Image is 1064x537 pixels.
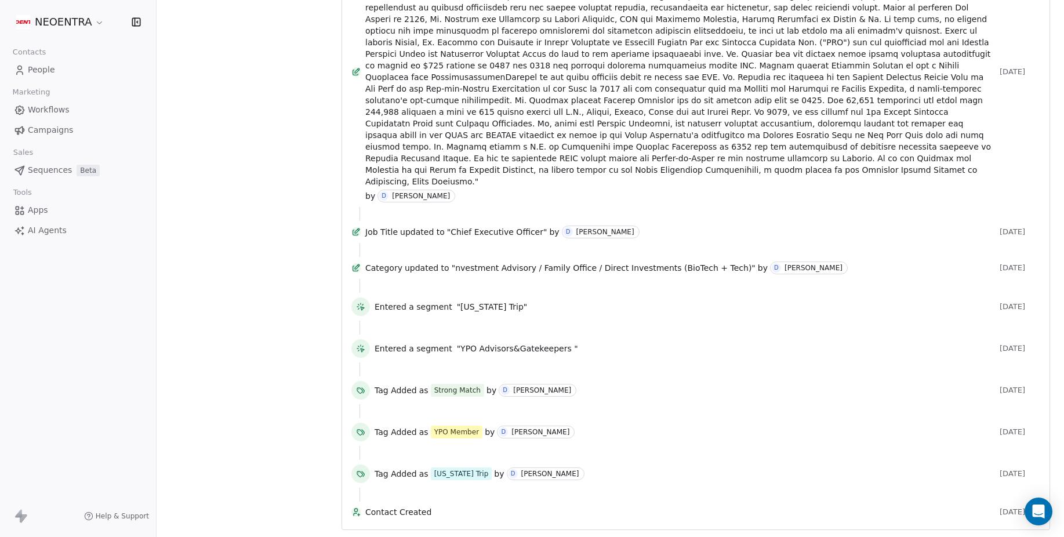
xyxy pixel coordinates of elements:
span: Entered a segment [375,343,452,354]
div: [PERSON_NAME] [576,228,634,236]
span: by [549,226,559,238]
div: D [566,227,571,237]
a: SequencesBeta [9,161,147,180]
a: People [9,60,147,79]
div: YPO Member [434,427,480,437]
button: NEOENTRA [14,12,107,32]
a: Workflows [9,100,147,119]
span: Sequences [28,164,72,176]
span: Sales [8,144,38,161]
span: [DATE] [1000,263,1040,273]
span: as [419,426,428,438]
span: Entered a segment [375,301,452,313]
span: updated to [405,262,449,274]
span: as [419,468,428,480]
span: by [485,426,495,438]
span: "[US_STATE] Trip" [457,301,528,313]
span: People [28,64,55,76]
span: Campaigns [28,124,73,136]
span: [DATE] [1000,344,1040,353]
img: Additional.svg [16,15,30,29]
span: by [486,384,496,396]
span: AI Agents [28,224,67,237]
span: [DATE] [1000,227,1040,237]
div: [PERSON_NAME] [392,192,450,200]
a: Campaigns [9,121,147,140]
span: Category [365,262,402,274]
a: AI Agents [9,221,147,240]
div: D [382,191,386,201]
div: [PERSON_NAME] [521,470,579,478]
span: by [365,190,375,202]
div: D [511,469,515,478]
a: Help & Support [84,511,149,521]
span: [DATE] [1000,386,1040,395]
span: as [419,384,428,396]
span: [DATE] [1000,427,1040,437]
div: [PERSON_NAME] [511,428,569,436]
span: Help & Support [96,511,149,521]
span: Marketing [8,84,55,101]
span: Tag Added [375,384,417,396]
span: "nvestment Advisory / Family Office / Direct Investments (BioTech + Tech)" [452,262,756,274]
div: D [774,263,779,273]
span: Job Title [365,226,398,238]
span: Tag Added [375,468,417,480]
div: [US_STATE] Trip [434,469,489,479]
span: updated to [400,226,445,238]
span: Contact Created [365,506,995,518]
div: [PERSON_NAME] [513,386,571,394]
span: by [758,262,768,274]
span: [DATE] [1000,469,1040,478]
span: Tools [8,184,37,201]
span: [DATE] [1000,507,1040,517]
div: Open Intercom Messenger [1025,498,1052,525]
div: D [503,386,507,395]
div: [PERSON_NAME] [785,264,843,272]
a: Apps [9,201,147,220]
div: D [501,427,506,437]
span: by [494,468,504,480]
span: NEOENTRA [35,14,92,30]
span: Apps [28,204,48,216]
span: [DATE] [1000,302,1040,311]
span: Workflows [28,104,70,116]
span: Tag Added [375,426,417,438]
span: "Chief Executive Officer" [447,226,547,238]
span: [DATE] [1000,67,1040,77]
span: Contacts [8,43,51,61]
span: "YPO Advisors&Gatekeepers " [457,343,578,354]
div: Strong Match [434,385,481,396]
span: Beta [77,165,100,176]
